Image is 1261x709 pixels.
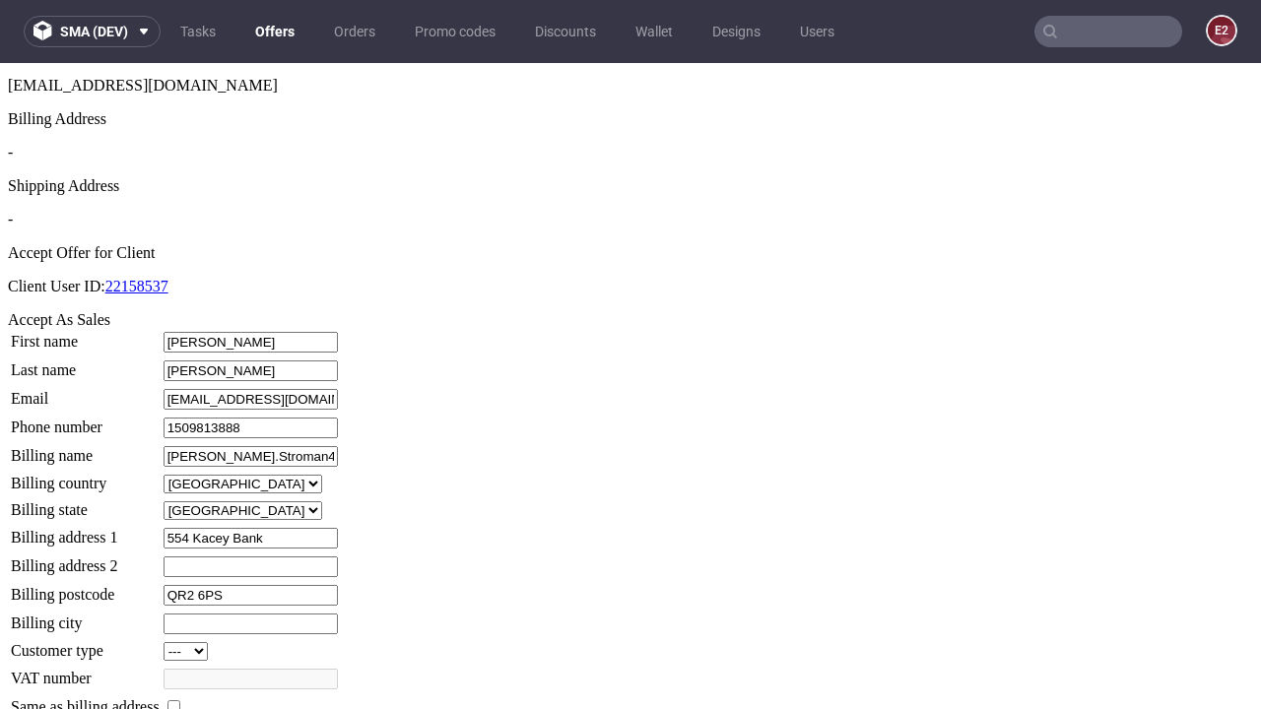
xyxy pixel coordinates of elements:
[10,411,161,431] td: Billing country
[788,16,846,47] a: Users
[8,114,1253,132] div: Shipping Address
[8,81,13,97] span: -
[700,16,772,47] a: Designs
[8,215,1253,232] p: Client User ID:
[8,14,278,31] span: [EMAIL_ADDRESS][DOMAIN_NAME]
[8,47,1253,65] div: Billing Address
[523,16,608,47] a: Discounts
[10,354,161,376] td: Phone number
[10,549,161,572] td: Billing city
[10,605,161,627] td: VAT number
[10,382,161,405] td: Billing name
[10,492,161,515] td: Billing address 2
[1208,17,1235,44] figcaption: e2
[403,16,507,47] a: Promo codes
[322,16,387,47] a: Orders
[60,25,128,38] span: sma (dev)
[8,148,13,164] span: -
[105,215,168,231] a: 22158537
[10,578,161,599] td: Customer type
[10,521,161,544] td: Billing postcode
[10,437,161,458] td: Billing state
[10,296,161,319] td: Last name
[24,16,161,47] button: sma (dev)
[8,248,1253,266] div: Accept As Sales
[10,633,161,655] td: Same as billing address
[8,181,1253,199] div: Accept Offer for Client
[10,464,161,486] td: Billing address 1
[624,16,685,47] a: Wallet
[243,16,306,47] a: Offers
[10,268,161,290] td: First name
[168,16,228,47] a: Tasks
[10,325,161,348] td: Email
